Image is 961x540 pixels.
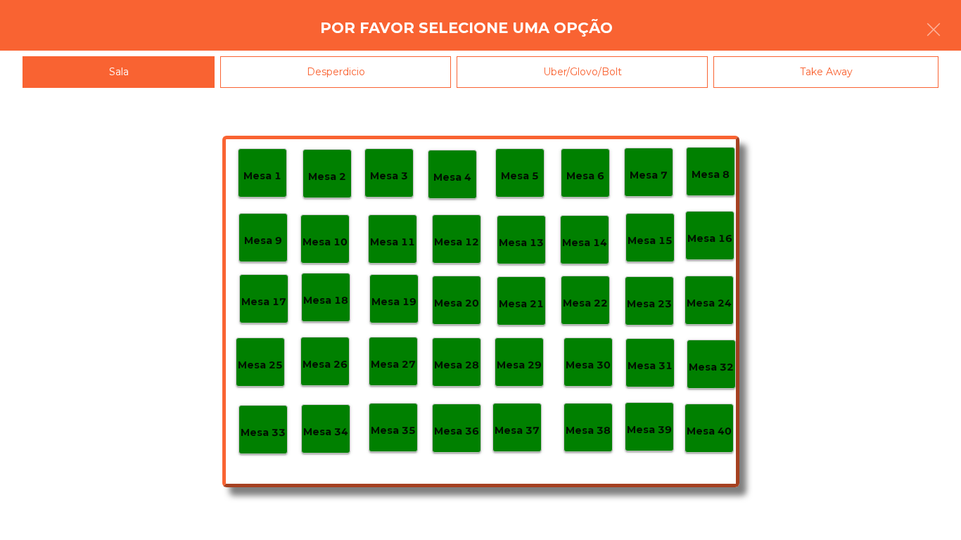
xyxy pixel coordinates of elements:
div: Desperdicio [220,56,451,88]
p: Mesa 14 [562,235,607,251]
p: Mesa 13 [499,235,544,251]
p: Mesa 24 [687,295,732,311]
p: Mesa 22 [563,295,608,311]
div: Sala [23,56,215,88]
p: Mesa 15 [628,233,673,249]
p: Mesa 4 [433,169,471,186]
p: Mesa 37 [495,423,540,439]
p: Mesa 5 [501,168,539,184]
p: Mesa 34 [303,424,348,440]
p: Mesa 11 [370,234,415,250]
p: Mesa 16 [687,231,732,247]
p: Mesa 20 [434,295,479,311]
p: Mesa 32 [689,359,734,375]
h4: Por favor selecione uma opção [320,18,613,39]
p: Mesa 23 [627,296,672,312]
p: Mesa 2 [308,169,346,185]
p: Mesa 19 [371,294,416,310]
div: Uber/Glovo/Bolt [457,56,708,88]
p: Mesa 28 [434,357,479,373]
p: Mesa 30 [566,357,611,373]
p: Mesa 25 [238,357,283,373]
p: Mesa 12 [434,234,479,250]
p: Mesa 6 [566,168,604,184]
p: Mesa 36 [434,423,479,439]
p: Mesa 35 [371,423,416,439]
p: Mesa 3 [370,168,408,184]
p: Mesa 10 [303,234,348,250]
p: Mesa 9 [244,233,282,249]
p: Mesa 18 [303,292,348,309]
div: Take Away [713,56,938,88]
p: Mesa 21 [499,296,544,312]
p: Mesa 39 [627,422,672,438]
p: Mesa 40 [687,423,732,439]
p: Mesa 7 [630,167,668,184]
p: Mesa 1 [243,168,281,184]
p: Mesa 17 [241,294,286,310]
p: Mesa 31 [628,358,673,374]
p: Mesa 29 [497,357,542,373]
p: Mesa 26 [303,356,348,373]
p: Mesa 38 [566,423,611,439]
p: Mesa 27 [371,356,416,373]
p: Mesa 8 [692,167,730,183]
p: Mesa 33 [241,425,286,441]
